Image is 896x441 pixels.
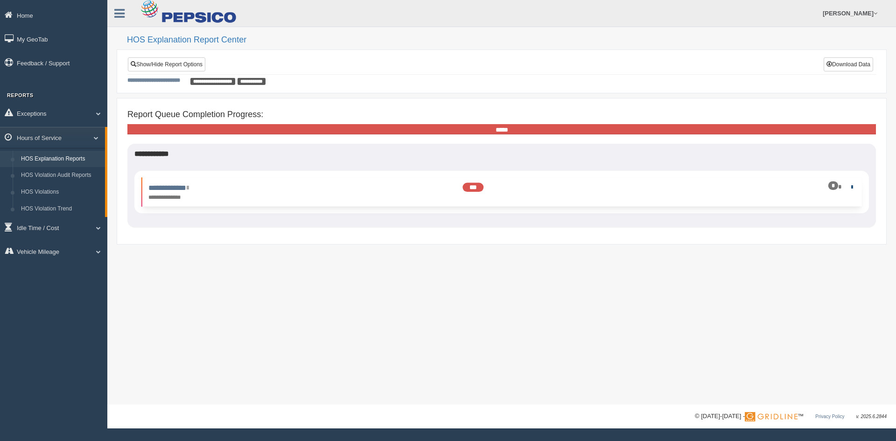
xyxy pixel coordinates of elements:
img: Gridline [745,412,798,421]
span: v. 2025.6.2844 [856,414,887,419]
div: © [DATE]-[DATE] - ™ [695,412,887,421]
h2: HOS Explanation Report Center [127,35,887,45]
a: HOS Explanation Reports [17,151,105,168]
button: Download Data [824,57,873,71]
a: Privacy Policy [815,414,844,419]
a: HOS Violation Trend [17,201,105,217]
a: HOS Violation Audit Reports [17,167,105,184]
a: Show/Hide Report Options [128,57,205,71]
li: Expand [141,178,862,207]
h4: Report Queue Completion Progress: [127,110,876,119]
a: HOS Violations [17,184,105,201]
